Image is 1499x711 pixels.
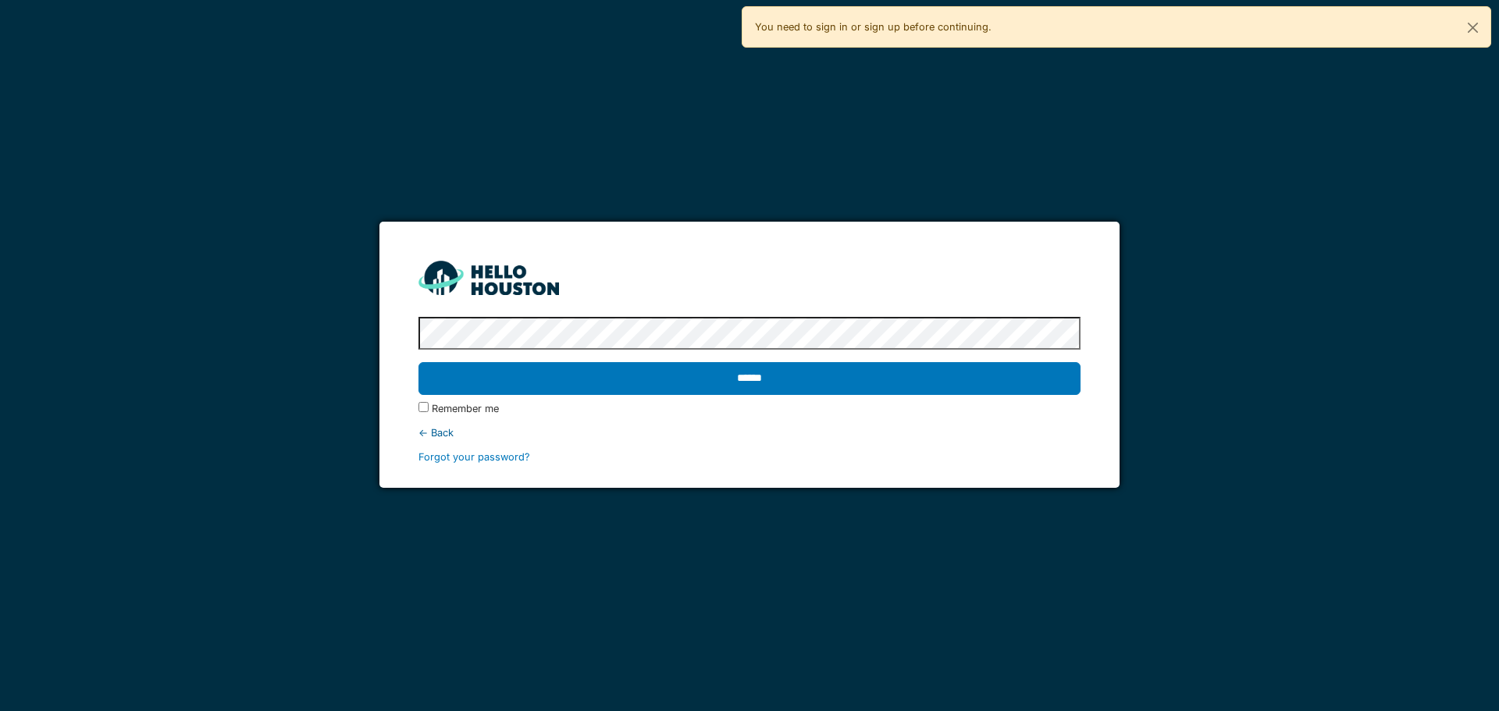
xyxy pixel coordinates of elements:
img: HH_line-BYnF2_Hg.png [418,261,559,294]
button: Close [1455,7,1490,48]
label: Remember me [432,401,499,416]
a: Forgot your password? [418,451,530,463]
div: You need to sign in or sign up before continuing. [742,6,1491,48]
div: ← Back [418,425,1080,440]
